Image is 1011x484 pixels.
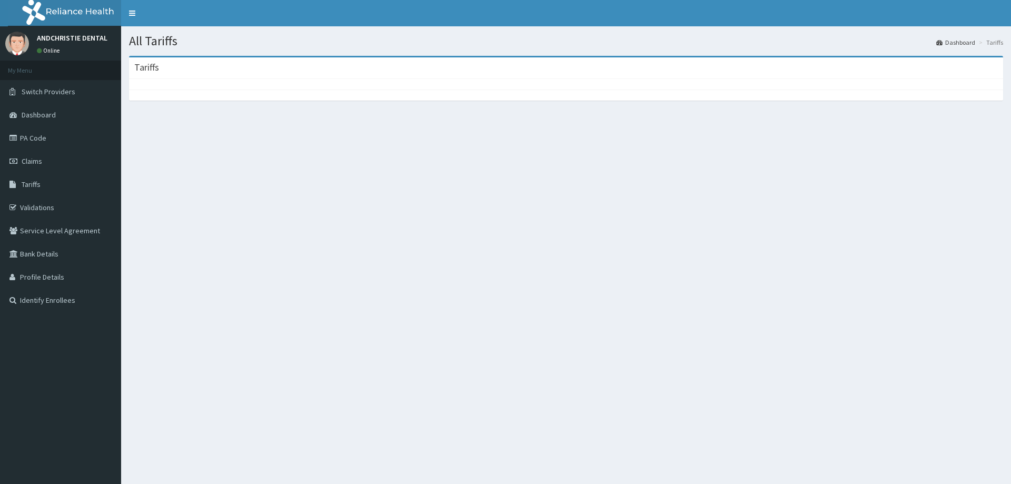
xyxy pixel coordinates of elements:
[129,34,1003,48] h1: All Tariffs
[37,34,107,42] p: ANDCHRISTIE DENTAL
[976,38,1003,47] li: Tariffs
[22,87,75,96] span: Switch Providers
[22,180,41,189] span: Tariffs
[37,47,62,54] a: Online
[134,63,159,72] h3: Tariffs
[5,32,29,55] img: User Image
[22,156,42,166] span: Claims
[936,38,975,47] a: Dashboard
[22,110,56,120] span: Dashboard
